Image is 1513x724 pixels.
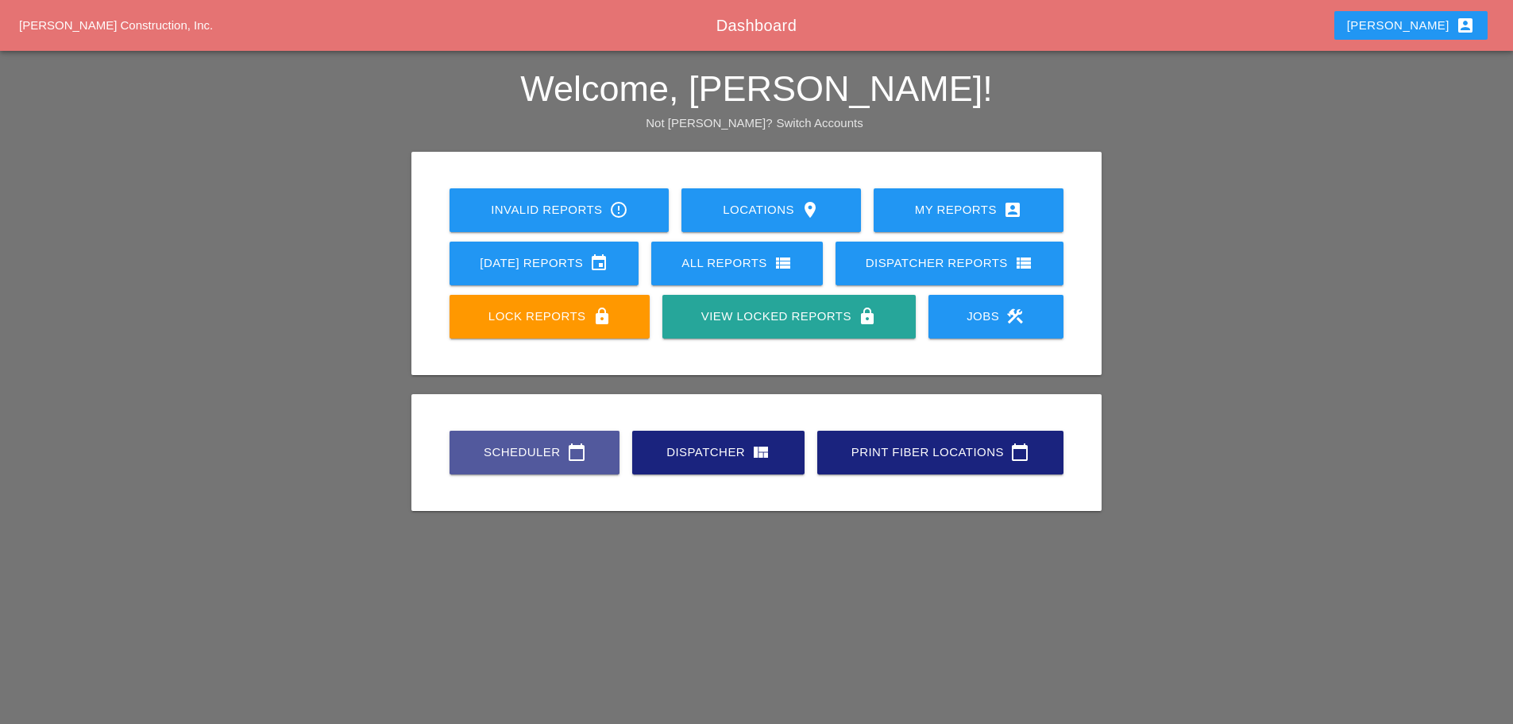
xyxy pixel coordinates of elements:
[19,18,213,32] a: [PERSON_NAME] Construction, Inc.
[1005,307,1025,326] i: construction
[1347,16,1475,35] div: [PERSON_NAME]
[589,254,608,273] i: event
[836,242,1063,285] a: Dispatcher Reports
[858,307,877,326] i: lock
[716,17,797,34] span: Dashboard
[1003,200,1022,219] i: account_box
[450,295,650,339] a: Lock Reports
[609,200,628,219] i: error_outline
[861,254,1038,273] div: Dispatcher Reports
[817,431,1063,474] a: Print Fiber Locations
[567,443,586,462] i: calendar_today
[1456,16,1475,35] i: account_box
[801,200,820,219] i: location_on
[632,431,805,474] a: Dispatcher
[874,188,1063,232] a: My Reports
[592,307,612,326] i: lock
[928,295,1063,339] a: Jobs
[677,254,797,273] div: All Reports
[1014,254,1033,273] i: view_list
[450,431,619,474] a: Scheduler
[688,307,890,326] div: View Locked Reports
[450,188,669,232] a: Invalid Reports
[681,188,860,232] a: Locations
[450,242,639,285] a: [DATE] Reports
[843,443,1038,462] div: Print Fiber Locations
[662,295,915,339] a: View Locked Reports
[646,116,772,130] span: Not [PERSON_NAME]?
[774,254,793,273] i: view_list
[954,307,1038,326] div: Jobs
[707,200,835,219] div: Locations
[651,242,823,285] a: All Reports
[1334,11,1488,40] button: [PERSON_NAME]
[475,254,613,273] div: [DATE] Reports
[751,443,770,462] i: view_quilt
[777,116,863,130] a: Switch Accounts
[475,307,624,326] div: Lock Reports
[1010,443,1029,462] i: calendar_today
[899,200,1038,219] div: My Reports
[475,443,594,462] div: Scheduler
[658,443,779,462] div: Dispatcher
[475,200,643,219] div: Invalid Reports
